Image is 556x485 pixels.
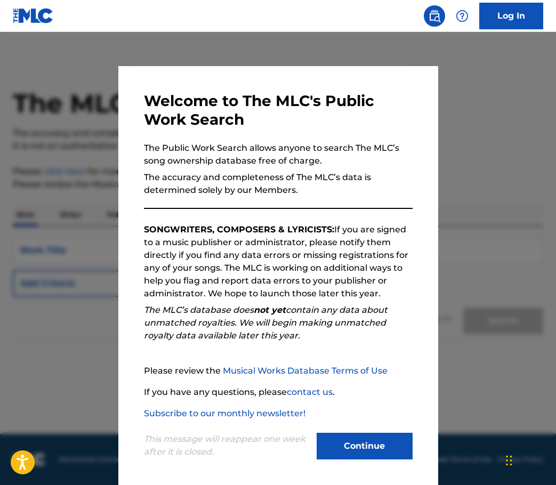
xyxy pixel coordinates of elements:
a: Musical Works Database Terms of Use [223,366,388,376]
a: contact us [287,387,333,397]
iframe: Chat Widget [503,434,556,485]
button: Continue [317,433,413,459]
p: If you are signed to a music publisher or administrator, please notify them directly if you find ... [144,223,413,300]
strong: not yet [254,305,286,315]
p: If you have any questions, please . [144,386,413,399]
em: The MLC’s database does contain any data about unmatched royalties. We will begin making unmatche... [144,305,388,341]
div: Help [452,5,473,27]
strong: SONGWRITERS, COMPOSERS & LYRICISTS: [144,224,334,235]
p: The Public Work Search allows anyone to search The MLC’s song ownership database free of charge. [144,142,413,167]
p: Please review the [144,365,413,377]
img: MLC Logo [13,8,54,23]
a: Public Search [424,5,445,27]
div: Drag [506,444,512,476]
img: help [456,10,469,22]
p: The accuracy and completeness of The MLC’s data is determined solely by our Members. [144,171,413,197]
a: Subscribe to our monthly newsletter! [144,408,305,418]
p: This message will reappear one week after it is closed. [144,433,310,458]
img: search [428,10,441,22]
a: Log In [479,3,543,29]
h3: Welcome to The MLC's Public Work Search [144,92,413,129]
